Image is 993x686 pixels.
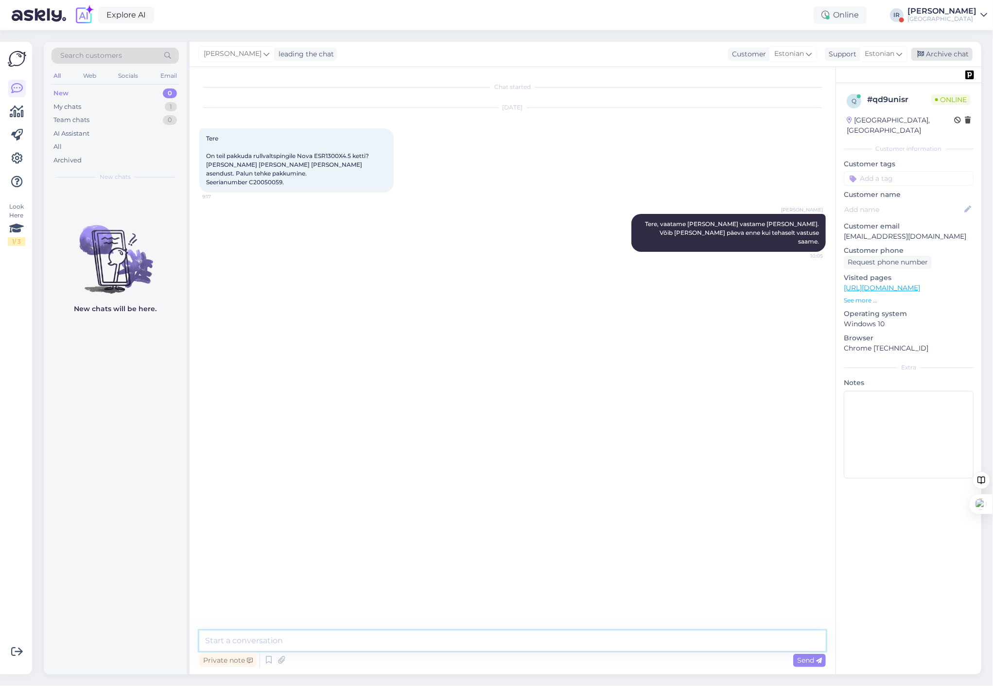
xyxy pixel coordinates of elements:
[74,304,157,314] p: New chats will be here.
[53,88,69,98] div: New
[44,208,187,295] img: No chats
[844,283,920,292] a: [URL][DOMAIN_NAME]
[865,49,894,59] span: Estonian
[907,7,976,15] div: [PERSON_NAME]
[797,656,822,665] span: Send
[163,115,177,125] div: 0
[844,256,932,269] div: Request phone number
[844,246,974,256] p: Customer phone
[844,171,974,186] input: Add a tag
[199,83,826,91] div: Chat started
[81,70,98,82] div: Web
[844,319,974,329] p: Windows 10
[116,70,140,82] div: Socials
[852,97,856,105] span: q
[206,135,370,186] span: Tere On teil pakkuda rullvaltspingile Nova ESR1300X4.5 ketti? [PERSON_NAME] [PERSON_NAME] [PERSON...
[867,94,931,106] div: # qd9unisr
[844,144,974,153] div: Customer information
[844,363,974,372] div: Extra
[53,129,89,139] div: AI Assistant
[8,202,25,246] div: Look Here
[53,142,62,152] div: All
[825,49,856,59] div: Support
[847,115,954,136] div: [GEOGRAPHIC_DATA], [GEOGRAPHIC_DATA]
[844,221,974,231] p: Customer email
[844,273,974,283] p: Visited pages
[204,49,261,59] span: [PERSON_NAME]
[844,378,974,388] p: Notes
[202,193,239,200] span: 9:17
[844,333,974,343] p: Browser
[53,115,89,125] div: Team chats
[844,159,974,169] p: Customer tags
[774,49,804,59] span: Estonian
[165,102,177,112] div: 1
[844,296,974,305] p: See more ...
[275,49,334,59] div: leading the chat
[158,70,179,82] div: Email
[781,206,823,213] span: [PERSON_NAME]
[53,156,82,165] div: Archived
[911,48,973,61] div: Archive chat
[844,343,974,353] p: Chrome [TECHNICAL_ID]
[100,173,131,181] span: New chats
[814,6,867,24] div: Online
[74,5,94,25] img: explore-ai
[8,50,26,68] img: Askly Logo
[199,654,257,667] div: Private note
[844,309,974,319] p: Operating system
[199,103,826,112] div: [DATE]
[98,7,154,23] a: Explore AI
[844,231,974,242] p: [EMAIL_ADDRESS][DOMAIN_NAME]
[8,237,25,246] div: 1 / 3
[844,204,962,215] input: Add name
[728,49,766,59] div: Customer
[60,51,122,61] span: Search customers
[163,88,177,98] div: 0
[907,15,976,23] div: [GEOGRAPHIC_DATA]
[965,70,974,79] img: pd
[890,8,904,22] div: IR
[52,70,63,82] div: All
[931,94,971,105] span: Online
[645,220,820,245] span: Tere, vaatame [PERSON_NAME] vastame [PERSON_NAME]. Võib [PERSON_NAME] päeva enne kui tehaselt vas...
[844,190,974,200] p: Customer name
[786,252,823,260] span: 10:05
[907,7,987,23] a: [PERSON_NAME][GEOGRAPHIC_DATA]
[53,102,81,112] div: My chats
